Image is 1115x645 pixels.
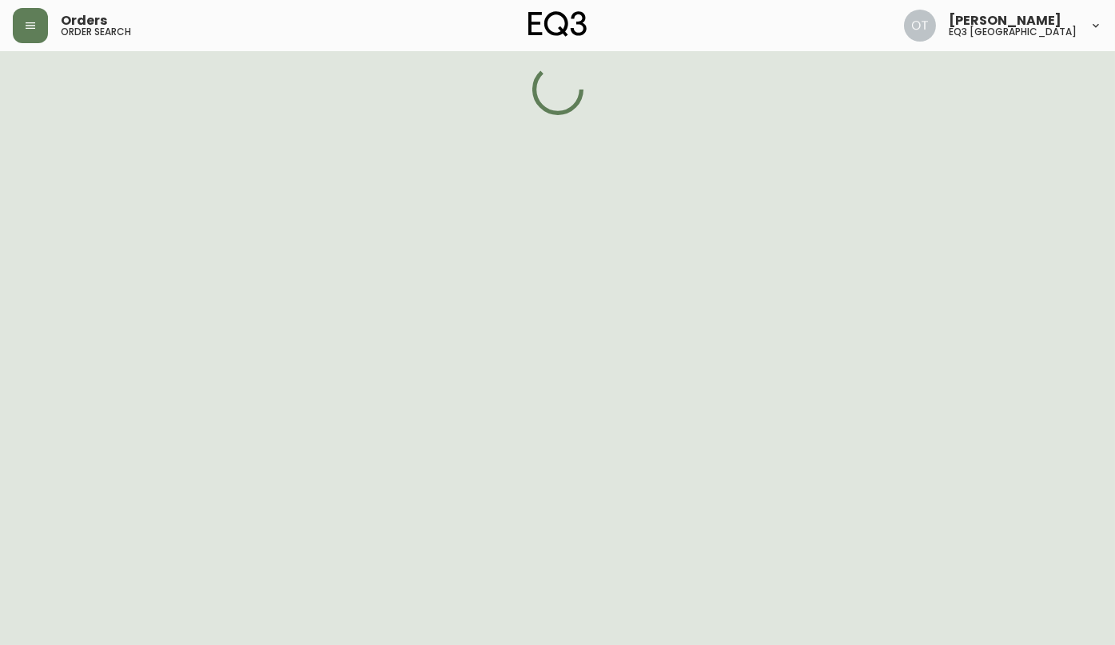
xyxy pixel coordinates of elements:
span: [PERSON_NAME] [949,14,1061,27]
img: 5d4d18d254ded55077432b49c4cb2919 [904,10,936,42]
span: Orders [61,14,107,27]
img: logo [528,11,587,37]
h5: eq3 [GEOGRAPHIC_DATA] [949,27,1077,37]
h5: order search [61,27,131,37]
